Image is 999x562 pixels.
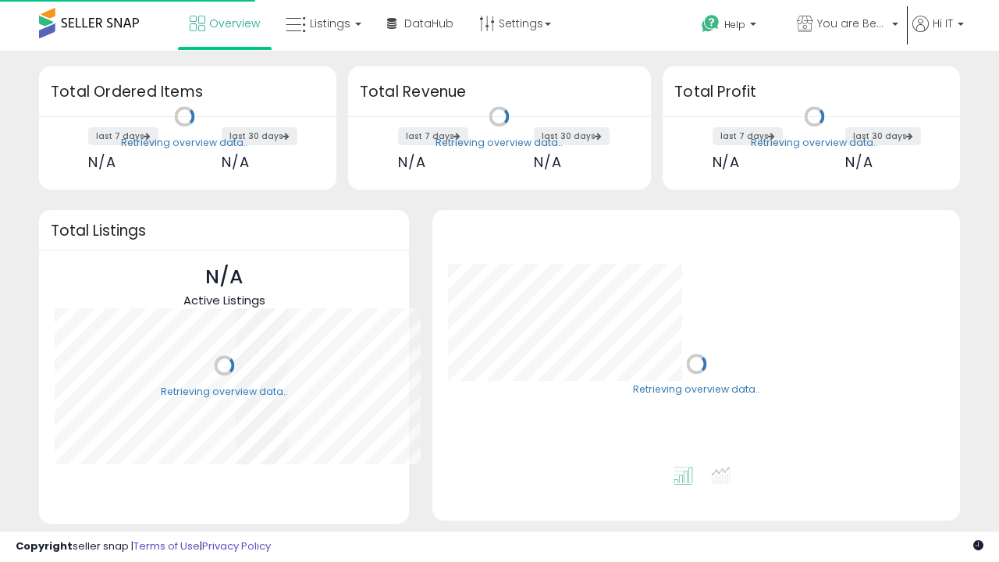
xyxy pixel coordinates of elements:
span: DataHub [404,16,453,31]
a: Help [689,2,783,51]
div: Retrieving overview data.. [751,136,878,150]
span: Overview [209,16,260,31]
a: Hi IT [912,16,964,51]
span: Listings [310,16,350,31]
i: Get Help [701,14,720,34]
div: Retrieving overview data.. [161,385,288,399]
div: Retrieving overview data.. [633,383,760,397]
div: Retrieving overview data.. [436,136,563,150]
div: seller snap | | [16,539,271,554]
span: Help [724,18,745,31]
a: Terms of Use [133,539,200,553]
div: Retrieving overview data.. [121,136,248,150]
a: Privacy Policy [202,539,271,553]
span: You are Beautiful ([GEOGRAPHIC_DATA]) [817,16,887,31]
strong: Copyright [16,539,73,553]
span: Hi IT [933,16,953,31]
